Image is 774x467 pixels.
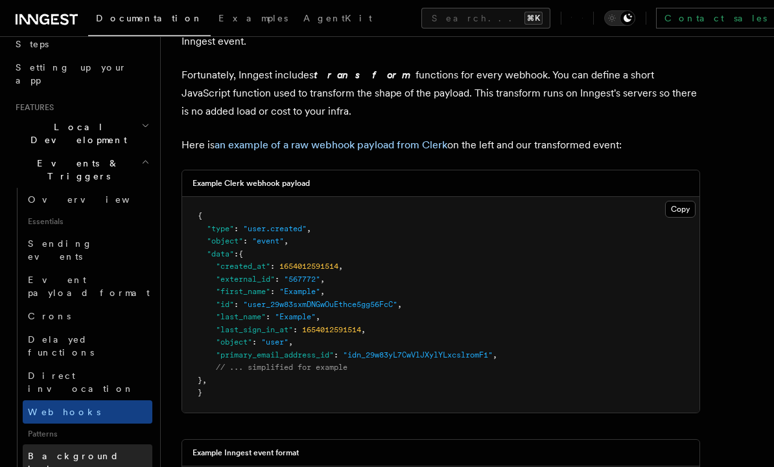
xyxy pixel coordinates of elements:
span: Direct invocation [28,370,134,394]
a: an example of a raw webhook payload from Clerk [215,139,447,151]
a: Overview [23,188,152,211]
span: "last_sign_in_at" [216,325,293,334]
a: AgentKit [296,4,380,35]
span: , [493,350,497,359]
span: , [320,275,325,284]
span: Events & Triggers [10,157,141,183]
button: Local Development [10,115,152,152]
span: "created_at" [216,262,270,271]
span: Local Development [10,120,141,146]
span: Delayed functions [28,334,94,358]
a: Examples [211,4,296,35]
span: "external_id" [216,275,275,284]
span: : [234,224,239,233]
span: "first_name" [216,287,270,296]
span: AgentKit [303,13,372,23]
span: : [270,262,275,271]
span: : [252,337,257,347]
span: 1654012591514 [279,262,338,271]
a: Event payload format [23,268,152,304]
span: Patterns [23,424,152,444]
span: } [198,376,202,385]
span: Overview [28,194,161,205]
span: : [334,350,338,359]
span: : [243,236,248,245]
span: "object" [207,236,243,245]
kbd: ⌘K [524,12,543,25]
button: Search...⌘K [421,8,550,28]
span: { [239,249,243,258]
span: // ... simplified for example [216,363,347,372]
span: "type" [207,224,234,233]
a: Webhooks [23,400,152,424]
span: "id" [216,300,234,309]
span: Setting up your app [16,62,127,85]
p: Here is on the left and our transformed event: [182,136,700,154]
span: , [316,312,320,321]
a: Documentation [88,4,211,36]
span: "user.created" [243,224,307,233]
span: : [234,249,239,258]
a: Direct invocation [23,364,152,400]
span: "event" [252,236,284,245]
a: Leveraging Steps [10,19,152,56]
span: "last_name" [216,312,266,321]
span: Documentation [96,13,203,23]
button: Toggle dark mode [604,10,635,26]
span: { [198,211,202,220]
span: "primary_email_address_id" [216,350,334,359]
span: Event payload format [28,275,150,298]
span: Sending events [28,238,93,262]
span: "567772" [284,275,320,284]
span: Essentials [23,211,152,232]
a: Delayed functions [23,328,152,364]
span: Examples [218,13,288,23]
span: : [234,300,239,309]
a: Sending events [23,232,152,268]
span: : [266,312,270,321]
span: , [288,337,293,347]
a: Setting up your app [10,56,152,92]
span: "idn_29w83yL7CwVlJXylYLxcslromF1" [343,350,493,359]
span: "Example" [279,287,320,296]
span: , [338,262,343,271]
span: 1654012591514 [302,325,361,334]
em: transform [314,69,416,81]
span: , [397,300,402,309]
a: Crons [23,304,152,328]
span: "user_29w83sxmDNGwOuEthce5gg56FcC" [243,300,397,309]
h3: Example Inngest event format [193,448,299,458]
span: "Example" [275,312,316,321]
button: Events & Triggers [10,152,152,188]
span: "data" [207,249,234,258]
span: , [307,224,311,233]
span: Crons [28,311,71,321]
button: Copy [665,201,696,218]
span: : [270,287,275,296]
span: "object" [216,337,252,347]
h3: Example Clerk webhook payload [193,178,310,188]
span: Features [10,102,54,113]
span: : [275,275,279,284]
span: , [361,325,366,334]
span: , [202,376,207,385]
span: } [198,388,202,397]
span: , [284,236,288,245]
span: : [293,325,298,334]
span: "user" [261,337,288,347]
span: , [320,287,325,296]
p: Fortunately, Inngest includes functions for every webhook. You can define a short JavaScript func... [182,66,700,120]
span: Webhooks [28,407,100,417]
